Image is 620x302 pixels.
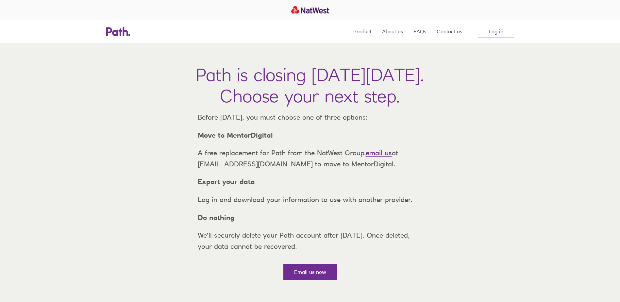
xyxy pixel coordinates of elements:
[366,149,392,157] a: email us
[283,264,337,280] a: Email us now
[353,20,372,43] a: Product
[198,213,235,222] strong: Do nothing
[478,25,514,38] a: Log in
[437,20,462,43] a: Contact us
[198,131,273,139] strong: Move to MentorDigital
[193,230,428,252] p: We’ll securely delete your Path account after [DATE]. Once deleted, your data cannot be recovered.
[198,177,255,186] strong: Export your data
[193,112,428,123] p: Before [DATE], you must choose one of three options:
[193,147,428,169] p: A free replacement for Path from the NatWest Group, at [EMAIL_ADDRESS][DOMAIN_NAME] to move to Me...
[193,194,428,205] p: Log in and download your information to use with another provider.
[196,64,424,107] h1: Path is closing [DATE][DATE]. Choose your next step.
[413,20,426,43] a: FAQs
[382,20,403,43] a: About us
